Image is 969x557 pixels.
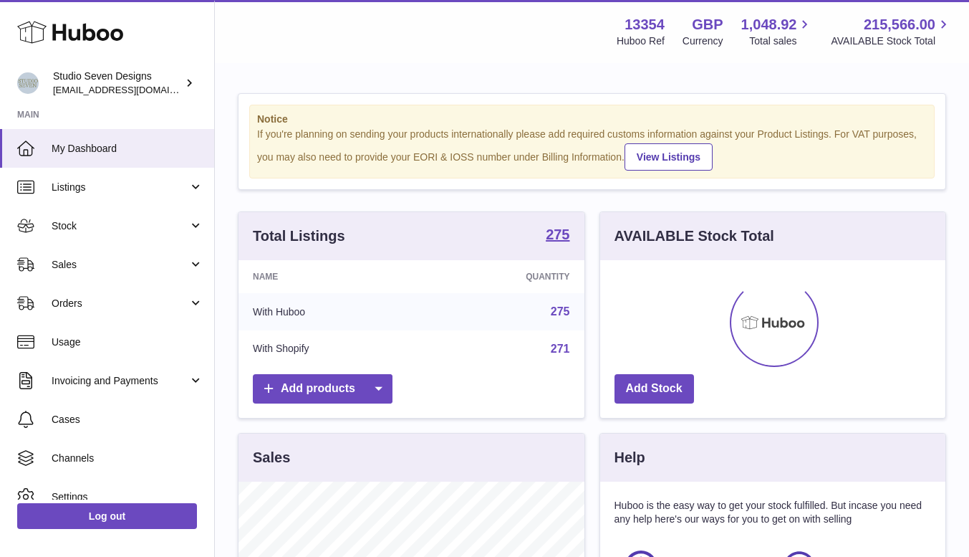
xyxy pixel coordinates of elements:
span: Listings [52,181,188,194]
span: 1,048.92 [741,15,797,34]
a: 275 [546,227,569,244]
span: Orders [52,297,188,310]
span: 215,566.00 [864,15,935,34]
span: My Dashboard [52,142,203,156]
a: 215,566.00 AVAILABLE Stock Total [831,15,952,48]
div: Huboo Ref [617,34,665,48]
span: Channels [52,452,203,465]
span: Cases [52,413,203,427]
h3: AVAILABLE Stock Total [614,227,774,246]
div: Currency [683,34,723,48]
span: [EMAIL_ADDRESS][DOMAIN_NAME] [53,84,211,95]
a: Add products [253,374,392,404]
a: 271 [551,343,570,355]
span: Stock [52,219,188,233]
a: Log out [17,503,197,529]
h3: Help [614,448,645,467]
th: Quantity [425,260,584,293]
span: Settings [52,490,203,504]
td: With Huboo [238,293,425,330]
td: With Shopify [238,330,425,368]
span: Invoicing and Payments [52,374,188,388]
a: View Listings [625,143,713,171]
span: AVAILABLE Stock Total [831,34,952,48]
a: 275 [551,305,570,318]
a: Add Stock [614,374,694,404]
div: If you're planning on sending your products internationally please add required customs informati... [257,128,927,171]
strong: 13354 [625,15,665,34]
div: Studio Seven Designs [53,70,182,97]
th: Name [238,260,425,293]
h3: Sales [253,448,290,467]
strong: Notice [257,113,927,126]
span: Sales [52,258,188,272]
p: Huboo is the easy way to get your stock fulfilled. But incase you need any help here's our ways f... [614,499,932,526]
h3: Total Listings [253,227,345,246]
strong: 275 [546,227,569,242]
a: 1,048.92 Total sales [741,15,814,48]
span: Total sales [749,34,813,48]
img: contact.studiosevendesigns@gmail.com [17,72,39,94]
span: Usage [52,335,203,349]
strong: GBP [692,15,723,34]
